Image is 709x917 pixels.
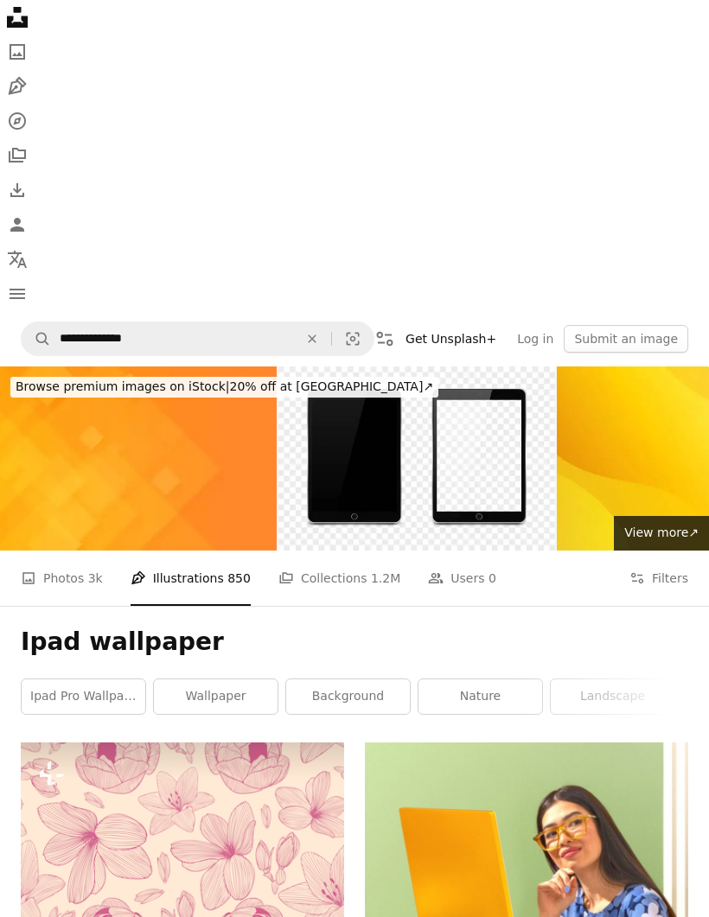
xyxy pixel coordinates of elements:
a: Users 0 [428,551,496,606]
span: 3k [88,569,103,588]
h1: Ipad wallpaper [21,627,688,658]
a: Log in [507,325,564,353]
button: Filters [367,322,402,356]
a: ipad pro wallpaper [22,679,145,714]
button: Clear [293,322,331,355]
form: Find visuals sitewide [21,322,374,356]
span: View more ↗ [624,525,699,539]
span: 0 [489,569,496,588]
button: Submit an image [564,325,688,353]
a: Stylish hand-drawn illustration with plants and leaves. Background in pink and beige colors. Vint... [21,825,344,841]
a: landscape [551,679,674,714]
button: Filters [629,551,688,606]
span: 1.2M [371,569,400,588]
a: nature [418,679,542,714]
button: Search Unsplash [22,322,51,355]
span: 20% off at [GEOGRAPHIC_DATA] ↗ [16,379,433,393]
a: Photos 3k [21,551,103,606]
span: Browse premium images on iStock | [16,379,229,393]
a: Collections 1.2M [278,551,400,606]
img: Tablet vector mockup. Mockup of tablet, e-book. Technological device. Tablet with blank screen. B... [278,366,555,551]
a: Get Unsplash+ [395,325,507,353]
a: wallpaper [154,679,278,714]
a: background [286,679,410,714]
button: Visual search [332,322,374,355]
a: View more↗ [614,516,709,551]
